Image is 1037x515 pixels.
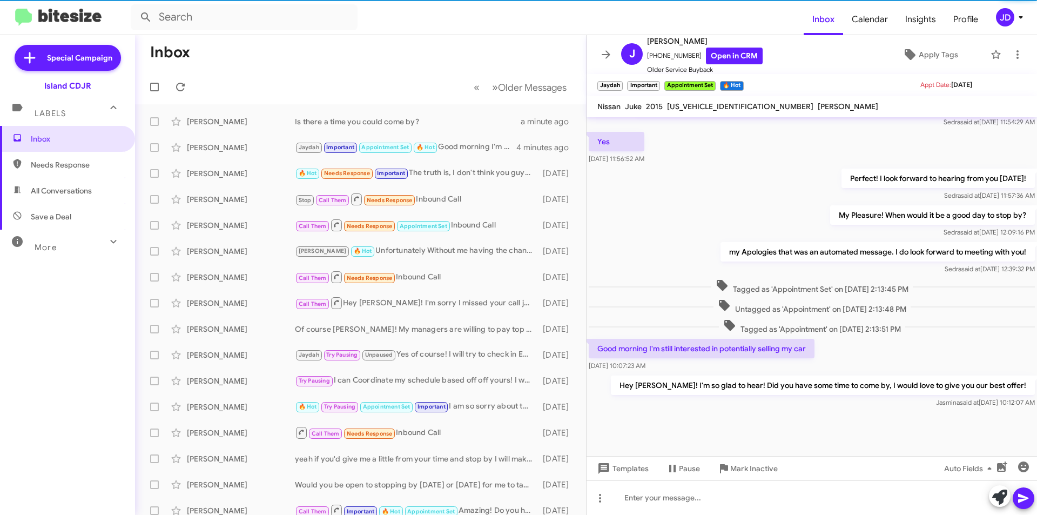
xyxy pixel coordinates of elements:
div: [PERSON_NAME] [187,246,295,257]
div: [PERSON_NAME] [187,194,295,205]
span: Try Pausing [326,351,358,358]
div: JD [996,8,1014,26]
nav: Page navigation example [468,76,573,98]
span: Appointment Set [407,508,455,515]
span: 2015 [646,102,663,111]
span: Needs Response [347,275,393,282]
span: Tagged as 'Appointment' on [DATE] 2:13:51 PM [719,319,905,335]
div: [PERSON_NAME] [187,298,295,309]
span: Important [347,508,375,515]
span: Sedra [DATE] 12:39:32 PM [945,265,1035,273]
div: [DATE] [537,220,577,231]
div: 4 minutes ago [516,142,577,153]
div: [DATE] [537,168,577,179]
span: Call Them [299,300,327,307]
span: Jaydah [299,351,319,358]
span: Call Them [299,275,327,282]
span: Unpaused [365,351,393,358]
span: said at [961,265,980,273]
a: Profile [945,4,987,35]
p: my Apologies that was an automated message. I do look forward to meeting with you! [720,242,1035,262]
button: Apply Tags [874,45,985,64]
div: yeah if you'd give me a little from your time and stop by I will make sure it will not be Wasted! [295,453,537,464]
span: Labels [35,109,66,118]
span: 🔥 Hot [382,508,400,515]
p: My Pleasure! When would it be a good day to stop by? [830,205,1035,225]
div: Unfortunately Without me having the chance to appraise your vehicle in person, I wouldn't be able... [295,245,537,257]
span: Important [326,144,354,151]
p: Good morning I'm still interested in potentially selling my car [589,339,814,358]
button: Previous [467,76,486,98]
span: Inbox [31,133,123,144]
p: Yes [589,132,644,151]
div: [PERSON_NAME] [187,350,295,360]
span: Pause [679,459,700,478]
button: Mark Inactive [709,459,786,478]
div: Of course [PERSON_NAME]! My managers are willing to pay top price for your current vehicle! Do yo... [295,324,537,335]
span: Tagged as 'Appointment Set' on [DATE] 2:13:45 PM [711,279,913,295]
div: Is there a time you could come by? [295,116,521,127]
div: Island CDJR [44,81,91,91]
div: [PERSON_NAME] [187,479,295,490]
span: 🔥 Hot [416,144,435,151]
span: Apply Tags [919,45,958,64]
a: Open in CRM [706,48,763,64]
span: Try Pausing [324,403,355,410]
div: [DATE] [537,376,577,386]
span: Nissan [597,102,621,111]
span: [PERSON_NAME] [299,248,347,255]
span: Needs Response [347,430,393,437]
span: said at [960,228,979,236]
span: Save a Deal [31,211,71,222]
span: Untagged as 'Appointment' on [DATE] 2:13:48 PM [713,299,911,315]
span: Needs Response [347,223,393,230]
span: [PERSON_NAME] [818,102,878,111]
button: JD [987,8,1025,26]
div: [DATE] [537,427,577,438]
span: « [474,81,480,94]
span: Sedra [DATE] 12:09:16 PM [944,228,1035,236]
small: 🔥 Hot [720,81,743,91]
div: [DATE] [537,324,577,335]
div: I am so sorry about that [PERSON_NAME], I will forward this matter to my managers! [295,400,537,413]
span: Needs Response [324,170,370,177]
div: [DATE] [537,350,577,360]
small: Important [627,81,659,91]
div: [PERSON_NAME] [187,376,295,386]
span: Mark Inactive [730,459,778,478]
div: [PERSON_NAME] [187,324,295,335]
div: [PERSON_NAME] [187,168,295,179]
a: Inbox [804,4,843,35]
a: Calendar [843,4,897,35]
button: Templates [587,459,657,478]
span: [PHONE_NUMBER] [647,48,763,64]
span: More [35,243,57,252]
div: Inbound Call [295,192,537,206]
div: [PERSON_NAME] [187,142,295,153]
span: Appointment Set [361,144,409,151]
span: Call Them [312,430,340,437]
div: [PERSON_NAME] [187,402,295,412]
span: Important [418,403,446,410]
span: Auto Fields [944,459,996,478]
span: Call Them [299,223,327,230]
div: Inbound Call [295,426,537,439]
span: [DATE] 10:07:23 AM [589,362,645,370]
input: Search [131,4,358,30]
span: Sedra [DATE] 11:57:36 AM [944,191,1035,199]
small: Appointment Set [664,81,716,91]
span: Sedra [DATE] 11:54:29 AM [944,118,1035,126]
span: 🔥 Hot [354,248,372,255]
div: [PERSON_NAME] [187,220,295,231]
div: Inbound Call [295,218,537,232]
span: [DATE] 11:56:52 AM [589,155,644,163]
button: Next [486,76,573,98]
a: Insights [897,4,945,35]
div: [DATE] [537,453,577,464]
div: [DATE] [537,194,577,205]
div: [DATE] [537,272,577,283]
div: Inbound Call [295,270,537,284]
